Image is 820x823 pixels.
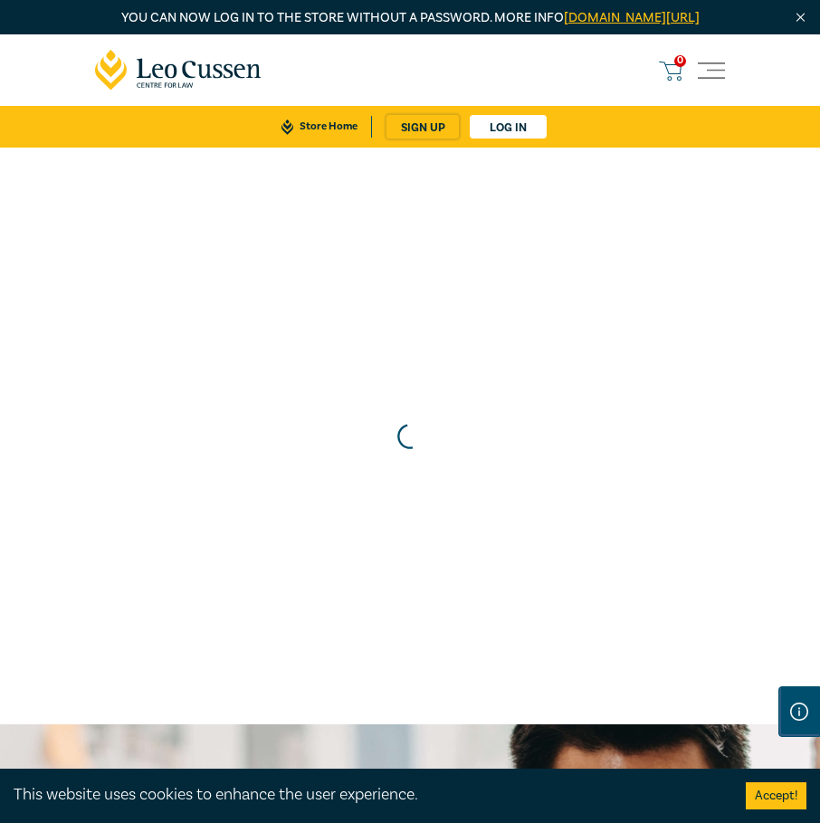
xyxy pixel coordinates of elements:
button: Toggle navigation [698,57,725,84]
p: You can now log in to the store without a password. More info [95,8,725,28]
a: [DOMAIN_NAME][URL] [564,9,700,26]
img: Information Icon [790,703,808,721]
a: Store Home [268,116,372,138]
img: Close [793,10,808,25]
div: This website uses cookies to enhance the user experience. [14,783,719,807]
a: sign up [386,115,459,139]
button: Accept cookies [746,782,806,809]
a: Log in [470,115,547,139]
span: 0 [674,55,686,67]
